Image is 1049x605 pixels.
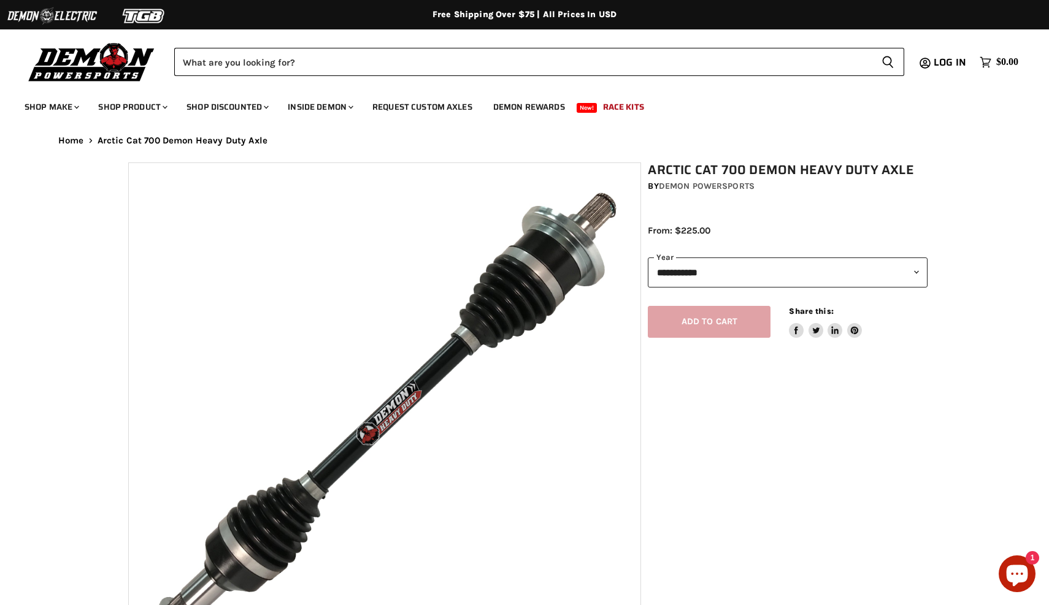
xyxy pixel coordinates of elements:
img: TGB Logo 2 [98,4,190,28]
a: Inside Demon [279,94,361,120]
img: Demon Electric Logo 2 [6,4,98,28]
h1: Arctic Cat 700 Demon Heavy Duty Axle [648,162,928,178]
a: Shop Make [15,94,86,120]
span: Share this: [789,306,833,316]
a: Demon Rewards [484,94,574,120]
span: From: $225.00 [648,225,710,236]
form: Product [174,48,904,76]
a: Demon Powersports [659,181,755,191]
a: Home [58,135,84,146]
ul: Main menu [15,89,1015,120]
a: Request Custom Axles [363,94,482,120]
inbox-online-store-chat: Shopify online store chat [995,555,1039,595]
span: Arctic Cat 700 Demon Heavy Duty Axle [98,135,267,146]
input: Search [174,48,872,76]
a: Log in [928,57,974,68]
img: Demon Powersports [25,40,159,83]
aside: Share this: [789,306,862,338]
a: $0.00 [974,53,1024,71]
nav: Breadcrumbs [34,135,1015,146]
a: Race Kits [594,94,653,120]
span: New! [577,103,598,113]
button: Search [872,48,904,76]
span: $0.00 [996,56,1018,68]
a: Shop Discounted [177,94,276,120]
div: Free Shipping Over $75 | All Prices In USD [34,9,1015,20]
span: Log in [934,55,966,70]
a: Shop Product [89,94,175,120]
div: by [648,180,928,193]
select: year [648,257,928,287]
